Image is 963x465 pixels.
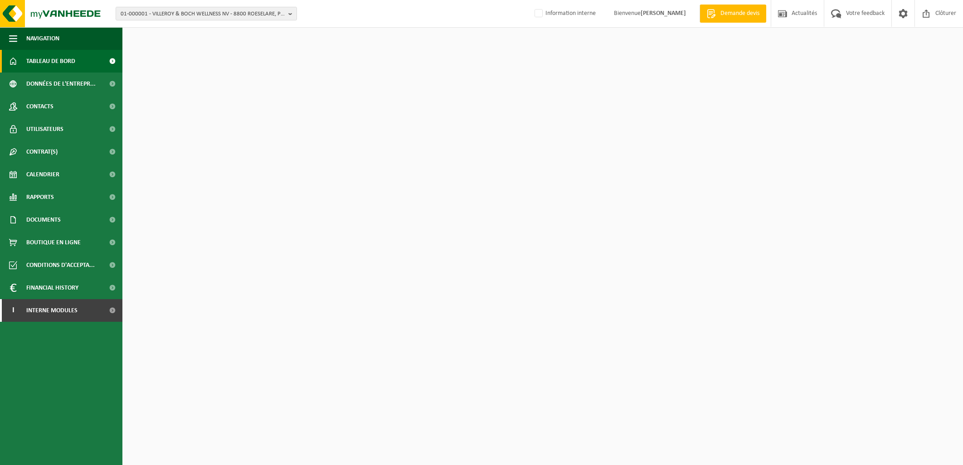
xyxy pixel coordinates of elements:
span: Calendrier [26,163,59,186]
button: 01-000001 - VILLEROY & BOCH WELLNESS NV - 8800 ROESELARE, POPULIERSTRAAT 1 [116,7,297,20]
span: Tableau de bord [26,50,75,73]
span: Boutique en ligne [26,231,81,254]
span: Rapports [26,186,54,208]
label: Information interne [533,7,596,20]
span: Conditions d'accepta... [26,254,95,276]
span: I [9,299,17,322]
span: Utilisateurs [26,118,63,140]
span: Interne modules [26,299,78,322]
span: Demande devis [718,9,762,18]
span: Navigation [26,27,59,50]
span: Documents [26,208,61,231]
span: Financial History [26,276,78,299]
span: 01-000001 - VILLEROY & BOCH WELLNESS NV - 8800 ROESELARE, POPULIERSTRAAT 1 [121,7,285,21]
span: Données de l'entrepr... [26,73,96,95]
span: Contacts [26,95,53,118]
strong: [PERSON_NAME] [641,10,686,17]
span: Contrat(s) [26,140,58,163]
a: Demande devis [700,5,766,23]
